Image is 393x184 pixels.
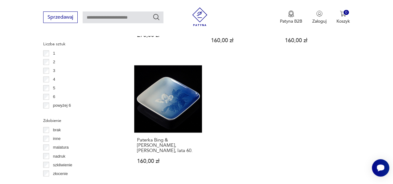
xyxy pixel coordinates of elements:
p: 270,00 zł [137,33,199,38]
h3: Paterka Bing & [PERSON_NAME], [PERSON_NAME], lata 60. [137,137,199,153]
img: Ikonka użytkownika [316,11,322,17]
p: złocenie [53,170,68,177]
p: 160,00 zł [285,38,347,43]
p: 160,00 zł [211,38,273,43]
button: Patyna B2B [280,11,302,24]
p: inne [53,135,61,142]
p: Koszyk [336,18,350,24]
p: 5 [53,85,55,92]
img: Ikona medalu [288,11,294,17]
button: 0Koszyk [336,11,350,24]
p: 4 [53,76,55,83]
a: Ikona medaluPatyna B2B [280,11,302,24]
p: szkliwienie [53,161,72,168]
div: 0 [344,10,349,15]
p: 3 [53,67,55,74]
p: Liczba sztuk [43,41,119,47]
p: Zdobienie [43,117,119,124]
button: Zaloguj [312,11,327,24]
img: Ikona koszyka [340,11,346,17]
p: 6 [53,93,55,100]
p: 160,00 zł [137,158,199,164]
p: nadruk [53,153,65,159]
p: 1 [53,50,55,57]
p: brak [53,127,61,133]
p: powyżej 6 [53,102,71,109]
p: Patyna B2B [280,18,302,24]
iframe: Smartsupp widget button [372,159,389,177]
p: Zaloguj [312,18,327,24]
a: Sprzedawaj [43,16,78,20]
p: malatura [53,144,69,151]
button: Szukaj [153,13,160,21]
img: Patyna - sklep z meblami i dekoracjami vintage [190,7,209,26]
p: 2 [53,59,55,65]
a: Paterka Bing & Grondahl, Dania, lata 60.Paterka Bing & [PERSON_NAME], [PERSON_NAME], lata 60.160,... [134,65,202,176]
button: Sprzedawaj [43,11,78,23]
